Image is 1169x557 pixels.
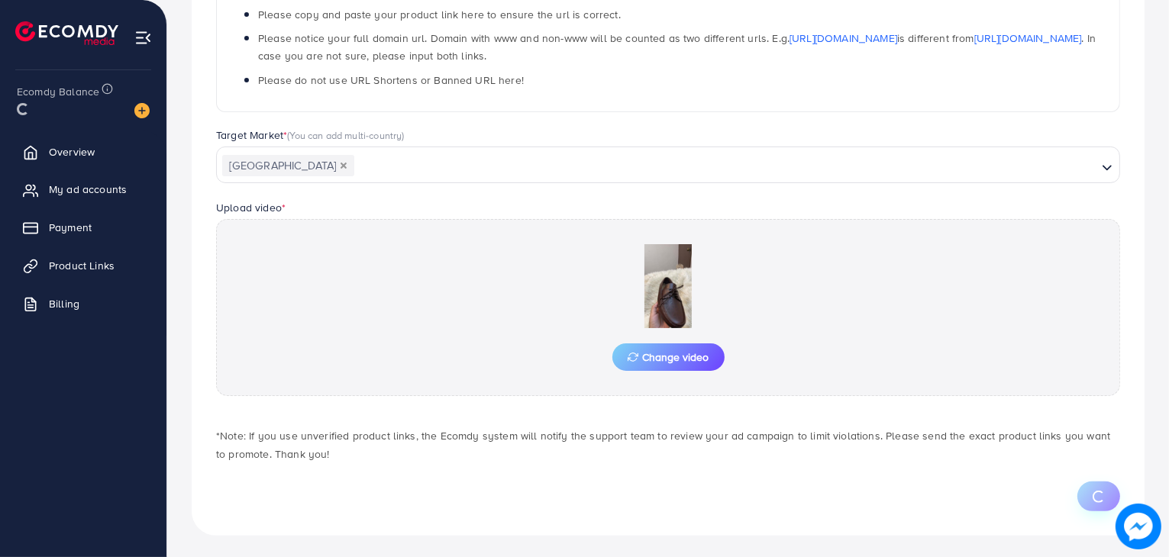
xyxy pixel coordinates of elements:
[287,128,404,142] span: (You can add multi-country)
[258,72,524,88] span: Please do not use URL Shortens or Banned URL here!
[17,84,99,99] span: Ecomdy Balance
[15,21,118,45] img: logo
[612,343,725,371] button: Change video
[11,288,155,319] a: Billing
[592,244,744,328] img: Preview Image
[628,352,709,362] span: Change video
[974,31,1082,46] a: [URL][DOMAIN_NAME]
[216,146,1120,183] div: Search for option
[356,154,1096,178] input: Search for option
[11,250,155,281] a: Product Links
[49,144,95,159] span: Overview
[134,29,152,47] img: menu
[11,137,155,167] a: Overview
[49,182,127,197] span: My ad accounts
[258,7,621,22] span: Please copy and paste your product link here to ensure the url is correct.
[134,103,150,118] img: image
[216,127,405,143] label: Target Market
[216,200,286,215] label: Upload video
[790,31,897,46] a: [URL][DOMAIN_NAME]
[49,258,115,273] span: Product Links
[49,220,92,235] span: Payment
[1116,504,1161,549] img: image
[222,155,354,176] span: [GEOGRAPHIC_DATA]
[49,296,79,311] span: Billing
[258,31,1096,63] span: Please notice your full domain url. Domain with www and non-www will be counted as two different ...
[11,212,155,243] a: Payment
[216,427,1120,463] p: *Note: If you use unverified product links, the Ecomdy system will notify the support team to rev...
[340,162,347,169] button: Deselect Pakistan
[11,174,155,204] a: My ad accounts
